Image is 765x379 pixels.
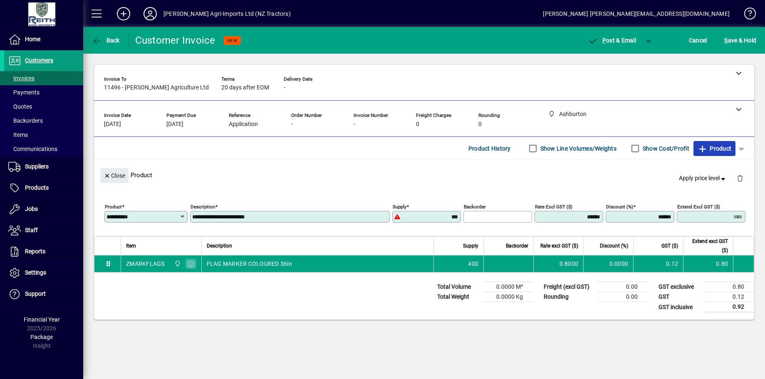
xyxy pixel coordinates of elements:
[730,168,750,188] button: Delete
[25,227,38,233] span: Staff
[722,33,758,48] button: Save & Hold
[8,103,32,110] span: Quotes
[354,121,355,128] span: -
[8,117,43,124] span: Backorders
[4,29,83,50] a: Home
[483,292,533,302] td: 0.0000 Kg
[98,171,131,179] app-page-header-button: Close
[540,292,598,302] td: Rounding
[25,248,45,255] span: Reports
[207,241,232,250] span: Description
[676,171,730,186] button: Apply price level
[465,141,514,156] button: Product History
[137,6,163,21] button: Profile
[25,206,38,212] span: Jobs
[4,178,83,198] a: Products
[229,121,258,128] span: Application
[104,169,125,183] span: Close
[94,160,754,190] div: Product
[4,114,83,128] a: Backorders
[704,302,754,312] td: 0.92
[105,204,122,210] mat-label: Product
[483,282,533,292] td: 0.0000 M³
[4,99,83,114] a: Quotes
[543,7,730,20] div: [PERSON_NAME] [PERSON_NAME][EMAIL_ADDRESS][DOMAIN_NAME]
[598,282,648,292] td: 0.00
[166,121,183,128] span: [DATE]
[30,334,53,340] span: Package
[724,34,756,47] span: ave & Hold
[677,204,720,210] mat-label: Extend excl GST ($)
[25,290,46,297] span: Support
[172,259,182,268] span: Ashburton
[600,241,628,250] span: Discount (%)
[104,121,121,128] span: [DATE]
[4,241,83,262] a: Reports
[679,174,727,183] span: Apply price level
[126,260,165,268] div: ZMARKFLAGS
[468,142,511,155] span: Product History
[25,57,53,64] span: Customers
[393,204,406,210] mat-label: Supply
[4,156,83,177] a: Suppliers
[4,85,83,99] a: Payments
[683,255,733,272] td: 0.80
[8,89,40,96] span: Payments
[539,260,578,268] div: 0.8000
[284,84,285,91] span: -
[688,237,728,255] span: Extend excl GST ($)
[540,282,598,292] td: Freight (excl GST)
[478,121,482,128] span: 0
[8,146,57,152] span: Communications
[24,316,60,323] span: Financial Year
[641,144,689,153] label: Show Cost/Profit
[738,2,755,29] a: Knowledge Base
[687,33,709,48] button: Cancel
[584,33,640,48] button: Post & Email
[693,141,735,156] button: Product
[221,84,269,91] span: 20 days after EOM
[468,260,478,268] span: 400
[191,204,215,210] mat-label: Description
[633,255,683,272] td: 0.12
[227,38,238,43] span: NEW
[207,260,292,268] span: FLAG MARKER COLOURED 36in
[8,75,35,82] span: Invoices
[583,255,633,272] td: 0.0000
[25,163,49,170] span: Suppliers
[4,284,83,305] a: Support
[110,6,137,21] button: Add
[25,36,40,42] span: Home
[463,241,478,250] span: Supply
[704,282,754,292] td: 0.80
[416,121,419,128] span: 0
[433,282,483,292] td: Total Volume
[100,168,129,183] button: Close
[4,71,83,85] a: Invoices
[602,37,606,44] span: P
[291,121,293,128] span: -
[464,204,486,210] mat-label: Backorder
[4,263,83,283] a: Settings
[661,241,678,250] span: GST ($)
[540,241,578,250] span: Rate excl GST ($)
[698,142,731,155] span: Product
[126,241,136,250] span: Item
[598,292,648,302] td: 0.00
[8,131,28,138] span: Items
[506,241,528,250] span: Backorder
[730,174,750,182] app-page-header-button: Delete
[92,37,120,44] span: Back
[25,184,49,191] span: Products
[4,199,83,220] a: Jobs
[90,33,122,48] button: Back
[654,302,704,312] td: GST inclusive
[135,34,215,47] div: Customer Invoice
[83,33,129,48] app-page-header-button: Back
[4,142,83,156] a: Communications
[654,282,704,292] td: GST exclusive
[104,84,209,91] span: 11496 - [PERSON_NAME] Agriculture Ltd
[689,34,707,47] span: Cancel
[433,292,483,302] td: Total Weight
[606,204,633,210] mat-label: Discount (%)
